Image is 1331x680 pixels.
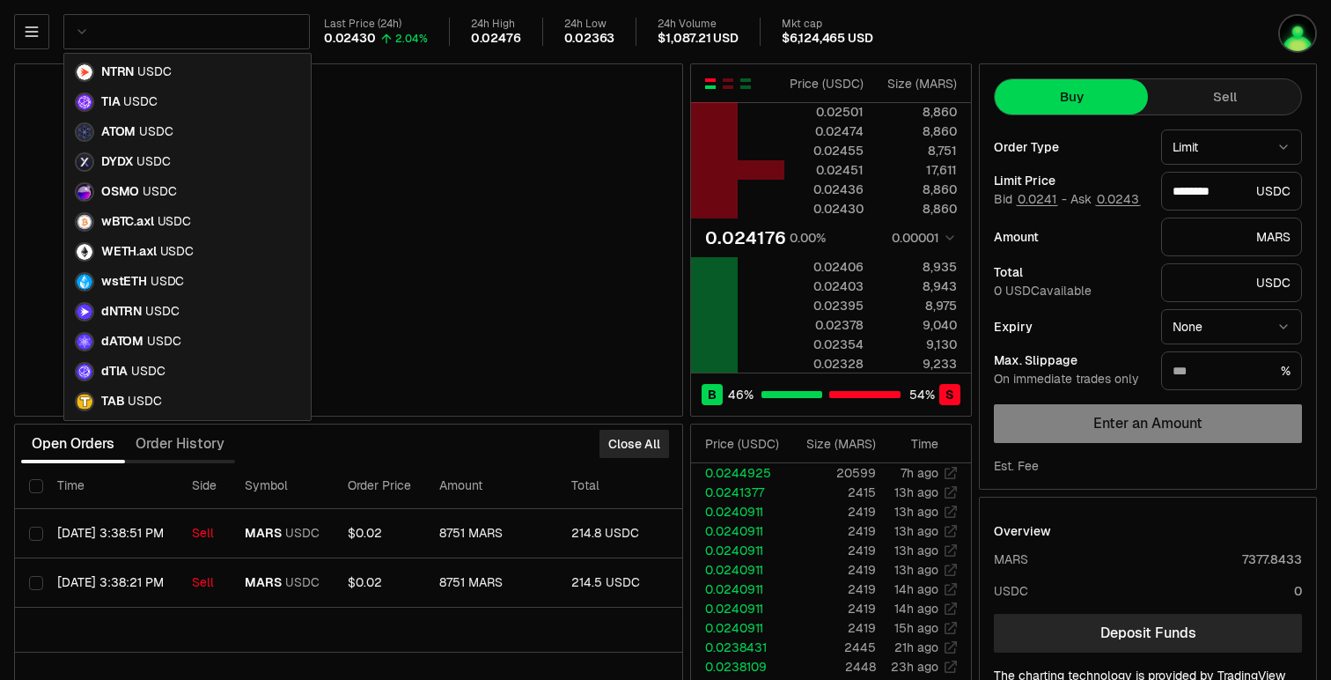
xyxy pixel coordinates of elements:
span: TIA [101,94,120,110]
span: USDC [137,64,171,80]
span: TAB [101,394,124,410]
span: wBTC.axl [101,214,154,230]
span: ATOM [101,124,136,140]
span: USDC [151,274,184,290]
span: NTRN [101,64,134,80]
img: dATOM Logo [77,334,92,350]
span: USDC [158,214,191,230]
img: DYDX Logo [77,154,92,170]
img: dTIA Logo [77,364,92,380]
img: wBTC.axl Logo [77,214,92,230]
span: WETH.axl [101,244,157,260]
img: dNTRN Logo [77,304,92,320]
span: USDC [160,244,194,260]
span: dNTRN [101,304,142,320]
img: NTRN Logo [77,64,92,80]
span: DYDX [101,154,133,170]
img: wstETH Logo [77,274,92,290]
img: OSMO Logo [77,184,92,200]
span: USDC [143,184,176,200]
img: ATOM Logo [77,124,92,140]
img: WETH.axl Logo [77,244,92,260]
span: USDC [131,364,165,380]
span: USDC [128,394,161,410]
span: dATOM [101,334,143,350]
span: USDC [139,124,173,140]
span: OSMO [101,184,139,200]
img: TAB Logo [77,394,92,410]
span: USDC [136,154,170,170]
span: dTIA [101,364,128,380]
span: wstETH [101,274,147,290]
span: USDC [147,334,180,350]
span: USDC [145,304,179,320]
span: USDC [123,94,157,110]
img: TIA Logo [77,94,92,110]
